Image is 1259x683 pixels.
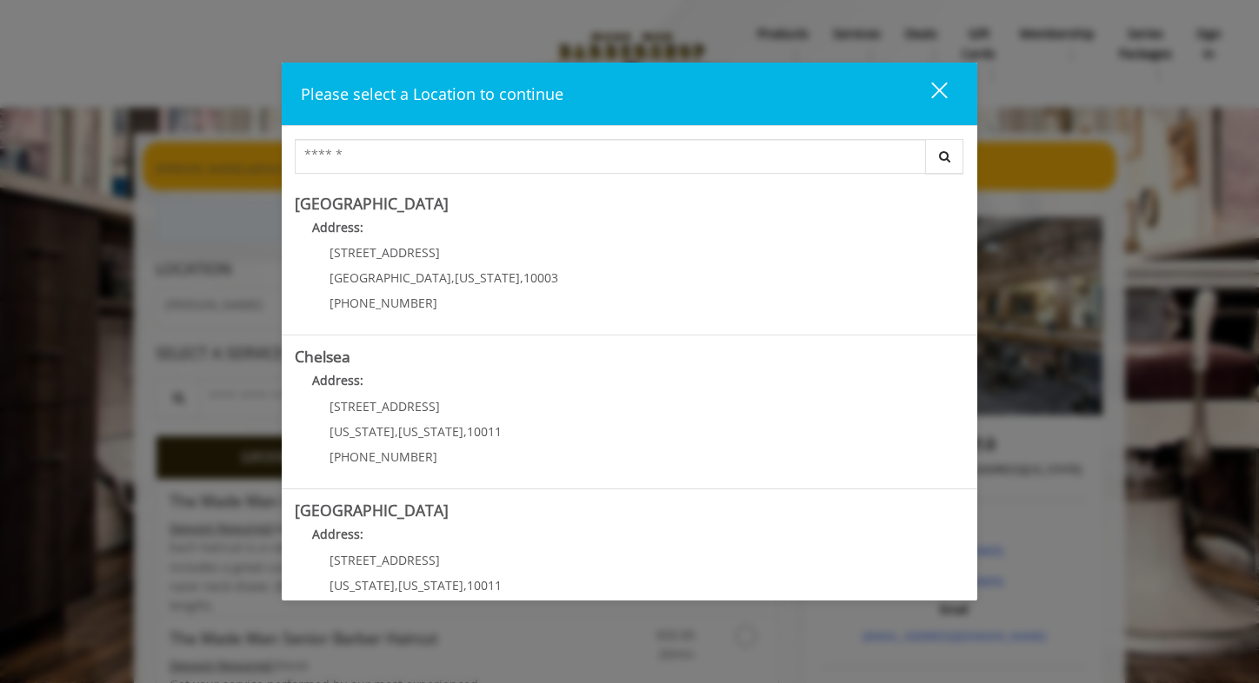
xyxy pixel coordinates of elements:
b: Address: [312,219,363,235]
b: [GEOGRAPHIC_DATA] [295,500,449,521]
span: , [451,269,455,286]
span: [US_STATE] [455,269,520,286]
span: [US_STATE] [398,577,463,593]
span: , [520,269,523,286]
span: [US_STATE] [398,423,463,440]
span: , [463,423,467,440]
b: Chelsea [295,346,350,367]
b: Address: [312,526,363,542]
b: Address: [312,372,363,388]
button: close dialog [899,76,958,111]
span: [PHONE_NUMBER] [330,448,437,465]
span: , [463,577,467,593]
div: Center Select [295,139,964,182]
span: [STREET_ADDRESS] [330,398,440,414]
span: , [395,577,398,593]
span: [GEOGRAPHIC_DATA] [330,269,451,286]
span: [STREET_ADDRESS] [330,552,440,568]
span: 10011 [467,577,502,593]
div: close dialog [911,81,946,107]
span: Please select a Location to continue [301,83,563,104]
span: 10011 [467,423,502,440]
span: 10003 [523,269,558,286]
span: [STREET_ADDRESS] [330,244,440,261]
span: [US_STATE] [330,423,395,440]
i: Search button [935,150,955,162]
span: [PHONE_NUMBER] [330,295,437,311]
span: , [395,423,398,440]
b: [GEOGRAPHIC_DATA] [295,193,449,214]
input: Search Center [295,139,926,174]
span: [US_STATE] [330,577,395,593]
